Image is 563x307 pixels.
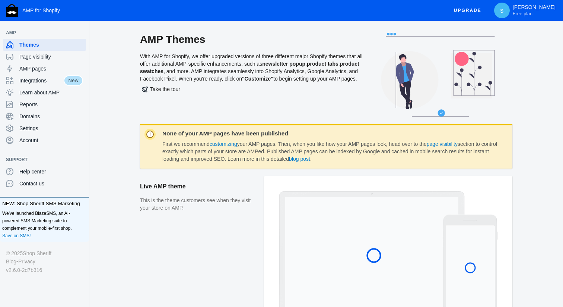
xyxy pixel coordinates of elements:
[140,176,257,197] h2: Live AMP theme
[140,33,363,46] h2: AMP Themes
[19,168,83,175] span: Help center
[19,41,83,48] span: Themes
[513,4,556,17] p: [PERSON_NAME]
[162,130,499,137] dt: None of your AMP pages have been published
[2,232,31,239] a: Save on SMS!
[19,180,83,187] span: Contact us
[6,29,76,37] span: AMP
[3,122,86,134] a: Settings
[19,77,64,84] span: Integrations
[140,197,257,212] p: This is the theme customers see when they visit your store on AMP.
[18,257,35,266] a: Privacy
[64,75,83,86] span: New
[140,33,363,124] div: With AMP for Shopify, we offer upgraded versions of three different major Shopify themes that all...
[6,266,83,274] div: v2.6.0-2d7b316
[448,4,487,18] button: Upgrade
[19,113,83,120] span: Domains
[19,125,83,132] span: Settings
[3,134,86,146] a: Account
[262,61,305,67] b: newsletter popup
[498,7,506,14] span: s
[3,51,86,63] a: Page visibility
[19,101,83,108] span: Reports
[140,82,182,96] button: Take the tour
[19,89,83,96] span: Learn about AMP
[307,61,338,67] b: product tabs
[3,87,86,98] a: Learn about AMP
[19,137,83,144] span: Account
[22,7,60,13] span: AMP for Shopify
[140,61,359,74] b: product swatches
[6,4,18,17] img: Shop Sheriff Logo
[3,178,86,189] a: Contact us
[6,257,83,266] div: •
[3,110,86,122] a: Domains
[242,76,273,82] b: "Customize"
[3,98,86,110] a: Reports
[210,141,237,147] a: customizing
[289,156,310,162] a: blog post
[3,75,86,87] a: IntegrationsNew
[513,11,532,17] span: Free plan
[6,156,76,163] span: Support
[427,141,458,147] a: page visibility
[6,249,83,257] div: © 2025
[454,4,481,17] span: Upgrade
[6,257,16,266] a: Blog
[76,31,88,34] button: Add a sales channel
[142,86,180,92] span: Take the tour
[162,141,499,163] dd: First we recommend your AMP pages. Then, when you like how your AMP pages look, head over to the ...
[19,65,83,72] span: AMP pages
[3,63,86,75] a: AMP pages
[76,158,88,161] button: Add a sales channel
[3,39,86,51] a: Themes
[23,249,51,257] a: Shop Sheriff
[19,53,83,60] span: Page visibility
